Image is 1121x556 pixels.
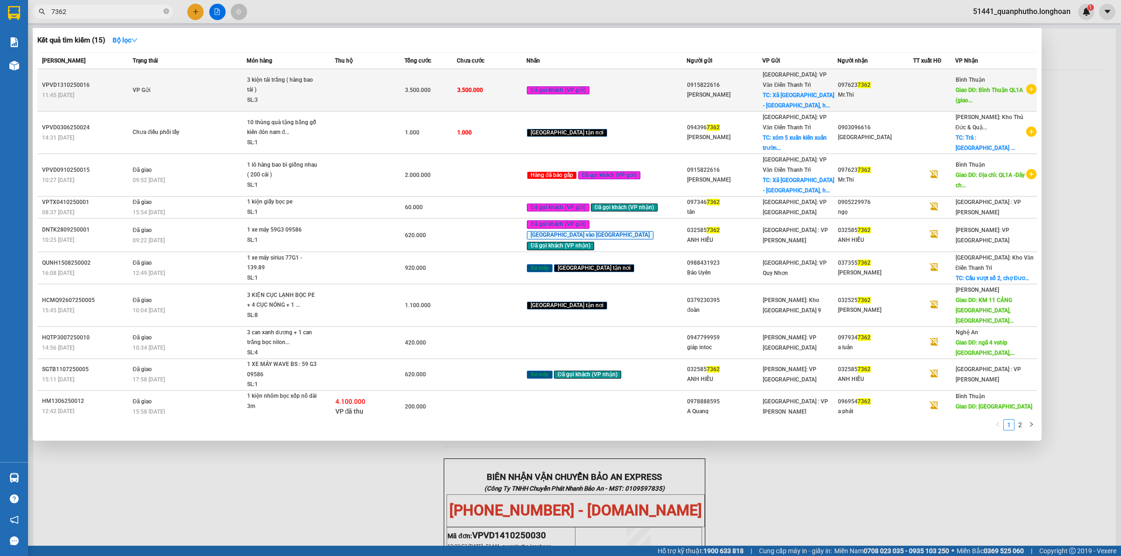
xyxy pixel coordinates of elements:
[763,92,834,109] span: TC: Xã [GEOGRAPHIC_DATA] - [GEOGRAPHIC_DATA], h...
[133,87,150,93] span: VP Gửi
[956,114,1023,131] span: [PERSON_NAME]: Kho Thủ Đức & Quậ...
[687,123,762,133] div: 094396
[1026,419,1037,430] button: right
[838,258,913,268] div: 037355
[42,396,130,406] div: HM1306250012
[591,204,658,212] span: Đã gọi khách (VP nhận)
[247,348,317,358] div: SL: 4
[956,199,1021,216] span: [GEOGRAPHIC_DATA] : VP [PERSON_NAME]
[5,56,139,91] span: [PHONE_NUMBER] - [DOMAIN_NAME]
[956,87,1023,104] span: Giao DĐ: Bình Thuận QL1A (giao...
[133,408,165,415] span: 15:58 [DATE]
[1004,420,1014,430] a: 1
[858,366,871,373] span: 7362
[113,36,138,44] strong: Bộ lọc
[133,398,152,405] span: Đã giao
[10,38,133,53] strong: (Công Ty TNHH Chuyển Phát Nhanh Bảo An - MST: 0109597835)
[956,329,978,336] span: Nghệ An
[42,209,74,216] span: 08:37 [DATE]
[956,339,1015,356] span: Giao DĐ: ngã 4 vship [GEOGRAPHIC_DATA],...
[51,7,162,17] input: Tìm tên, số ĐT hoặc mã đơn
[42,57,85,64] span: [PERSON_NAME]
[527,231,653,239] span: [GEOGRAPHIC_DATA] vào [GEOGRAPHIC_DATA]
[335,57,353,64] span: Thu hộ
[247,57,272,64] span: Món hàng
[858,167,871,173] span: 7362
[42,333,130,343] div: HQTP3007250010
[838,165,913,175] div: 097623
[133,345,165,351] span: 10:34 [DATE]
[335,398,365,405] span: 4.100.000
[42,123,130,133] div: VPVD0306250024
[526,57,540,64] span: Nhãn
[687,57,712,64] span: Người gửi
[405,204,423,211] span: 60.000
[858,82,871,88] span: 7362
[42,134,74,141] span: 14:31 [DATE]
[763,366,816,383] span: [PERSON_NAME]: VP [GEOGRAPHIC_DATA]
[42,80,130,90] div: VPVD1310250016
[527,86,589,95] span: Đã gọi khách (VP gửi)
[9,61,19,70] img: warehouse-icon
[405,129,419,136] span: 1.000
[335,408,364,415] span: VP đã thu
[405,339,426,346] span: 420.000
[405,232,426,239] span: 620.000
[42,270,74,276] span: 16:08 [DATE]
[131,37,138,43] span: down
[956,366,1021,383] span: [GEOGRAPHIC_DATA] : VP [PERSON_NAME]
[838,365,913,374] div: 032585
[527,171,577,180] span: Hàng đã báo gấp
[39,8,45,15] span: search
[405,371,426,378] span: 620.000
[707,199,720,205] span: 7362
[133,167,152,173] span: Đã giao
[527,264,553,273] span: Xe máy
[838,123,913,133] div: 0903096616
[8,6,20,20] img: logo-vxr
[405,172,431,178] span: 2.000.000
[838,374,913,384] div: ANH HIẾU
[858,398,871,405] span: 7362
[763,398,828,415] span: [GEOGRAPHIC_DATA] : VP [PERSON_NAME]
[838,80,913,90] div: 097623
[687,407,762,416] div: A Quang
[527,204,589,212] span: Đã gọi khách (VP gửi)
[527,371,553,379] span: Xe máy
[956,275,1029,282] span: TC: Cầu vượt số 2, chợ Đươ...
[687,268,762,278] div: Bảo Uyên
[995,422,1000,427] span: left
[687,175,762,185] div: [PERSON_NAME]
[42,177,74,183] span: 10:27 [DATE]
[687,90,762,100] div: [PERSON_NAME]
[247,273,317,283] div: SL: 1
[133,199,152,205] span: Đã giao
[687,165,762,175] div: 0915822616
[42,92,74,99] span: 11:45 [DATE]
[838,90,913,100] div: Mr.Thi
[763,134,827,151] span: TC: xóm 5 xuân kiên xuân trườn...
[687,296,762,305] div: 0379230395
[913,57,942,64] span: TT xuất HĐ
[163,8,169,14] span: close-circle
[247,328,317,348] div: 3 can xanh dương + 1 can trắng bọc nilon...
[956,134,1015,151] span: TC: Trả : [GEOGRAPHIC_DATA] ...
[133,209,165,216] span: 15:54 [DATE]
[707,227,720,233] span: 7362
[763,177,834,194] span: TC: Xã [GEOGRAPHIC_DATA] - [GEOGRAPHIC_DATA], h...
[133,227,152,233] span: Đã giao
[405,87,431,93] span: 3.500.000
[247,180,317,190] div: SL: 1
[1029,422,1034,427] span: right
[4,14,139,35] strong: BIÊN NHẬN VẬN CHUYỂN BẢO AN EXPRESS
[838,296,913,305] div: 032525
[763,156,827,173] span: [GEOGRAPHIC_DATA]: VP Văn Điển Thanh Trì
[42,365,130,374] div: SGTB1107250005
[992,419,1003,430] button: left
[707,124,720,131] span: 7362
[247,225,317,235] div: 1 xe máy 59G3 09586
[405,403,426,410] span: 200.000
[837,57,868,64] span: Người nhận
[247,197,317,207] div: 1 kiện giấy bọc pe
[247,412,317,422] div: SL: 1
